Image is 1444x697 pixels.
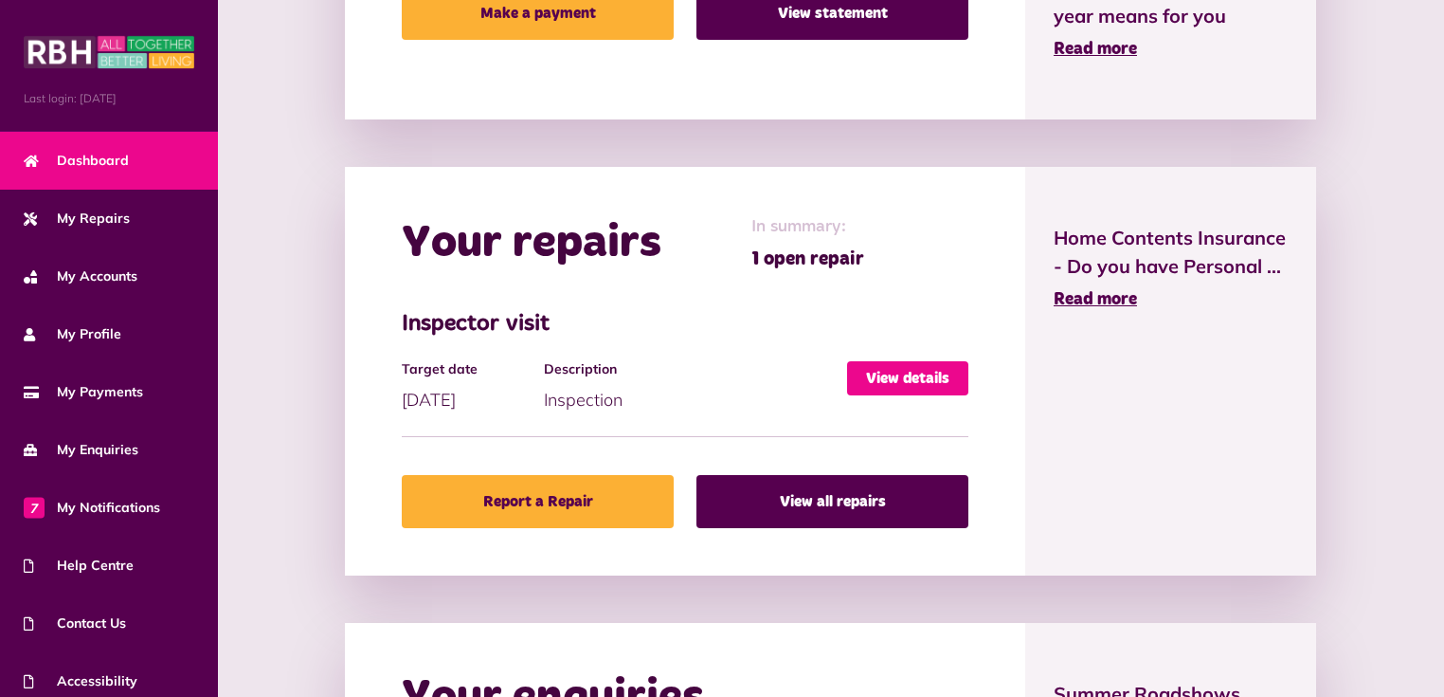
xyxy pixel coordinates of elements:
[544,361,847,413] div: Inspection
[24,614,126,633] span: Contact Us
[24,671,137,691] span: Accessibility
[696,475,968,528] a: View all repairs
[24,33,194,71] img: MyRBH
[402,216,661,271] h2: Your repairs
[24,209,130,229] span: My Repairs
[1054,291,1137,308] span: Read more
[402,361,543,413] div: [DATE]
[24,90,194,107] span: Last login: [DATE]
[544,361,838,377] h4: Description
[1054,41,1137,58] span: Read more
[24,324,121,344] span: My Profile
[24,556,134,576] span: Help Centre
[24,151,129,171] span: Dashboard
[24,440,138,460] span: My Enquiries
[751,214,864,240] span: In summary:
[24,498,160,518] span: My Notifications
[24,266,137,286] span: My Accounts
[847,361,968,395] a: View details
[1054,224,1288,281] span: Home Contents Insurance - Do you have Personal ...
[751,245,864,273] span: 1 open repair
[24,497,45,518] span: 7
[402,361,533,377] h4: Target date
[402,311,967,339] h3: Inspector visit
[1054,224,1288,313] a: Home Contents Insurance - Do you have Personal ... Read more
[24,382,143,402] span: My Payments
[402,475,674,528] a: Report a Repair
